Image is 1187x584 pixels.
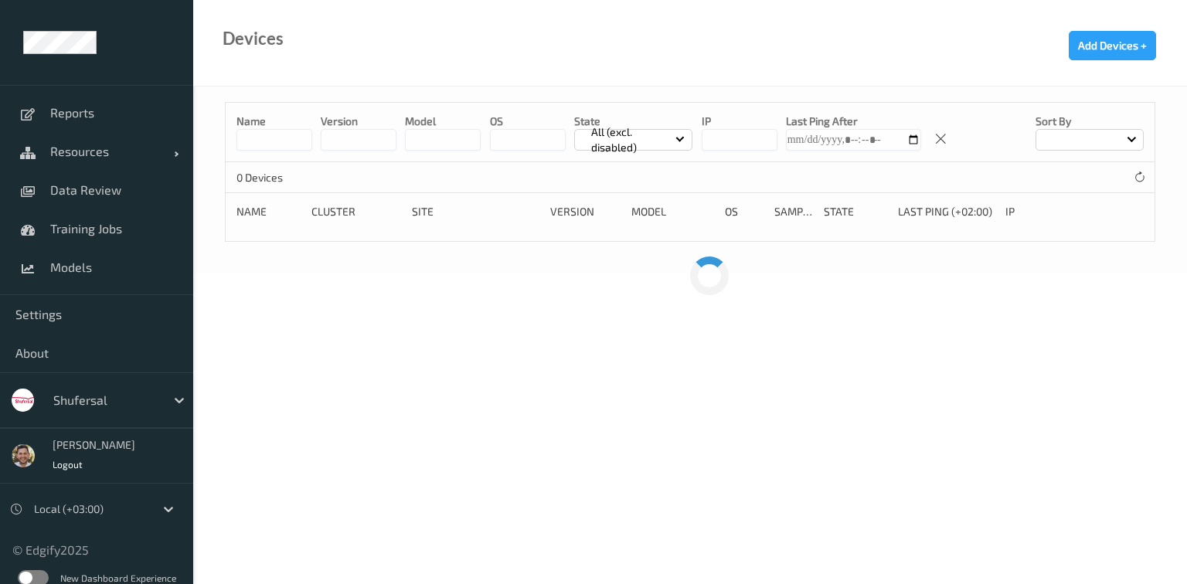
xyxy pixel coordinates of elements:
div: Model [631,204,715,219]
div: State [824,204,888,219]
p: 0 Devices [236,170,352,185]
div: version [550,204,621,219]
p: Sort by [1036,114,1144,129]
p: version [321,114,396,129]
button: Add Devices + [1069,31,1156,60]
div: Devices [223,31,284,46]
div: Name [236,204,301,219]
p: State [574,114,693,129]
p: IP [702,114,777,129]
p: All (excl. disabled) [586,124,676,155]
p: Last Ping After [786,114,921,129]
div: Samples [774,204,813,219]
p: OS [490,114,566,129]
div: Cluster [311,204,401,219]
div: Site [412,204,539,219]
p: model [405,114,481,129]
div: OS [725,204,764,219]
div: Last Ping (+02:00) [898,204,994,219]
p: Name [236,114,312,129]
div: ip [1005,204,1082,219]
